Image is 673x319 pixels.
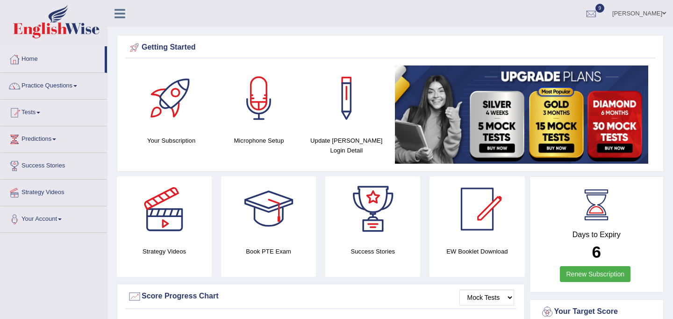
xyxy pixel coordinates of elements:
a: Practice Questions [0,73,107,96]
div: Your Target Score [540,305,653,319]
h4: Days to Expiry [540,231,653,239]
a: Home [0,46,105,70]
span: 9 [595,4,605,13]
h4: Book PTE Exam [221,246,316,256]
b: 6 [592,243,601,261]
a: Renew Subscription [560,266,630,282]
h4: Update [PERSON_NAME] Login Detail [308,136,386,155]
div: Getting Started [128,41,653,55]
a: Strategy Videos [0,180,107,203]
h4: Strategy Videos [117,246,212,256]
h4: Your Subscription [132,136,210,145]
a: Predictions [0,126,107,150]
div: Score Progress Chart [128,290,514,304]
h4: Success Stories [325,246,420,256]
img: small5.jpg [395,65,648,164]
a: Success Stories [0,153,107,176]
a: Tests [0,100,107,123]
a: Your Account [0,206,107,230]
h4: Microphone Setup [220,136,298,145]
h4: EW Booklet Download [430,246,524,256]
